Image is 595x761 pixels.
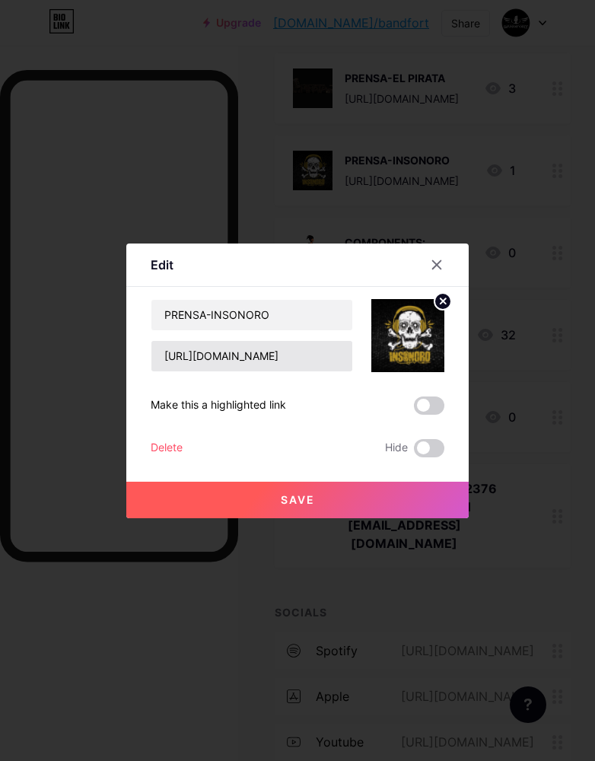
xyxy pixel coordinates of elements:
div: Make this a highlighted link [151,396,286,415]
button: Save [126,482,469,518]
input: Title [151,300,352,330]
img: link_thumbnail [371,299,444,372]
div: Delete [151,439,183,457]
span: Save [281,493,315,506]
div: Edit [151,256,173,274]
span: Hide [385,439,408,457]
input: URL [151,341,352,371]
